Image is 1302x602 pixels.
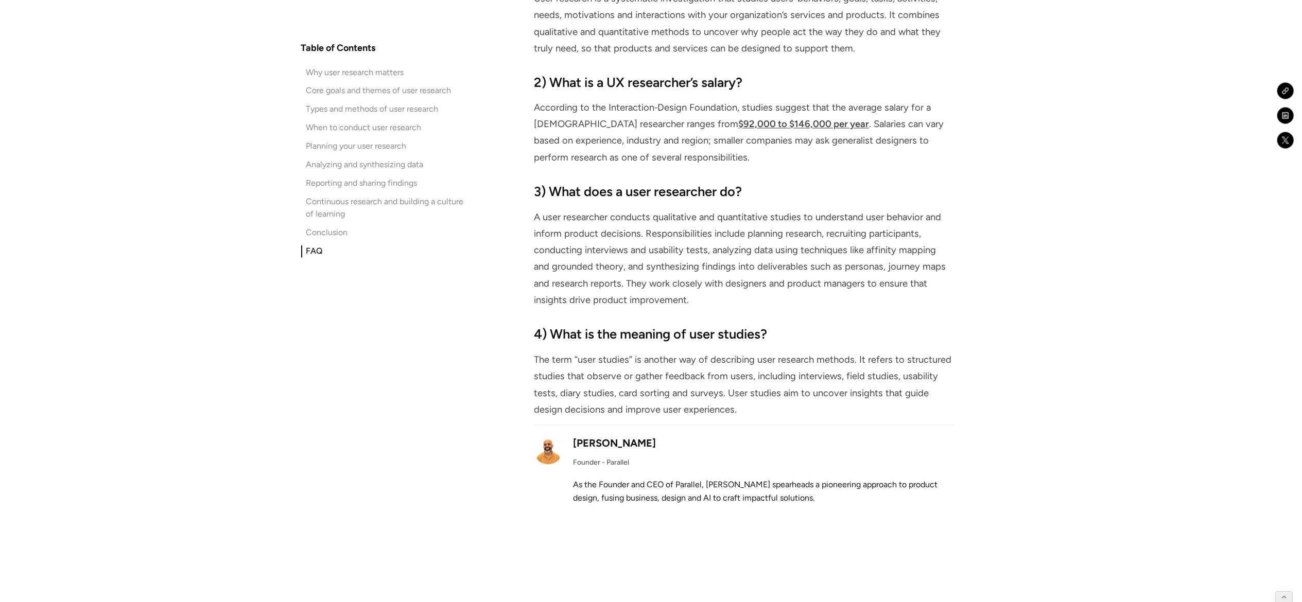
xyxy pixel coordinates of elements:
[306,140,407,152] div: Planning your user research
[306,103,439,115] div: Types and methods of user research
[301,66,464,78] a: Why user research matters
[573,457,629,468] div: Founder - Parallel
[573,436,656,451] div: [PERSON_NAME]
[301,245,464,257] a: FAQ
[534,184,742,200] strong: 3) What does a user researcher do?
[301,41,376,54] h4: Table of Contents
[534,352,953,418] p: The term “user studies” is another way of describing user research methods. It refers to structur...
[306,66,404,78] div: Why user research matters
[534,425,953,505] a: [PERSON_NAME]Founder - ParallelAs the Founder and CEO of Parallel, [PERSON_NAME] spearheads a pio...
[301,121,464,134] a: When to conduct user research
[534,436,563,465] img: What Is User Research? Complete Guide (2025)
[573,479,953,505] p: As the Founder and CEO of Parallel, [PERSON_NAME] spearheads a pioneering approach to product des...
[301,177,464,189] a: Reporting and sharing findings
[301,158,464,171] a: Analyzing and synthesizing data
[301,196,464,220] a: Continuous research and building a culture of learning
[301,140,464,152] a: Planning your user research
[306,245,323,257] div: FAQ
[306,121,422,134] div: When to conduct user research
[534,100,953,166] p: According to the Interaction‑Design Foundation, studies suggest that the average salary for a [DE...
[301,226,464,239] a: Conclusion
[306,177,418,189] div: Reporting and sharing findings
[534,327,767,342] strong: 4) What is the meaning of user studies?
[306,226,348,239] div: Conclusion
[301,84,464,97] a: Core goals and themes of user research
[306,158,424,171] div: Analyzing and synthesizing data
[306,84,452,97] div: Core goals and themes of user research
[738,119,869,130] a: $92,000 to $146,000 per year
[306,196,464,220] div: Continuous research and building a culture of learning
[534,209,953,309] p: A user researcher conducts qualitative and quantitative studies to understand user behavior and i...
[534,75,742,90] strong: 2) What is a UX researcher’s salary?
[301,103,464,115] a: Types and methods of user research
